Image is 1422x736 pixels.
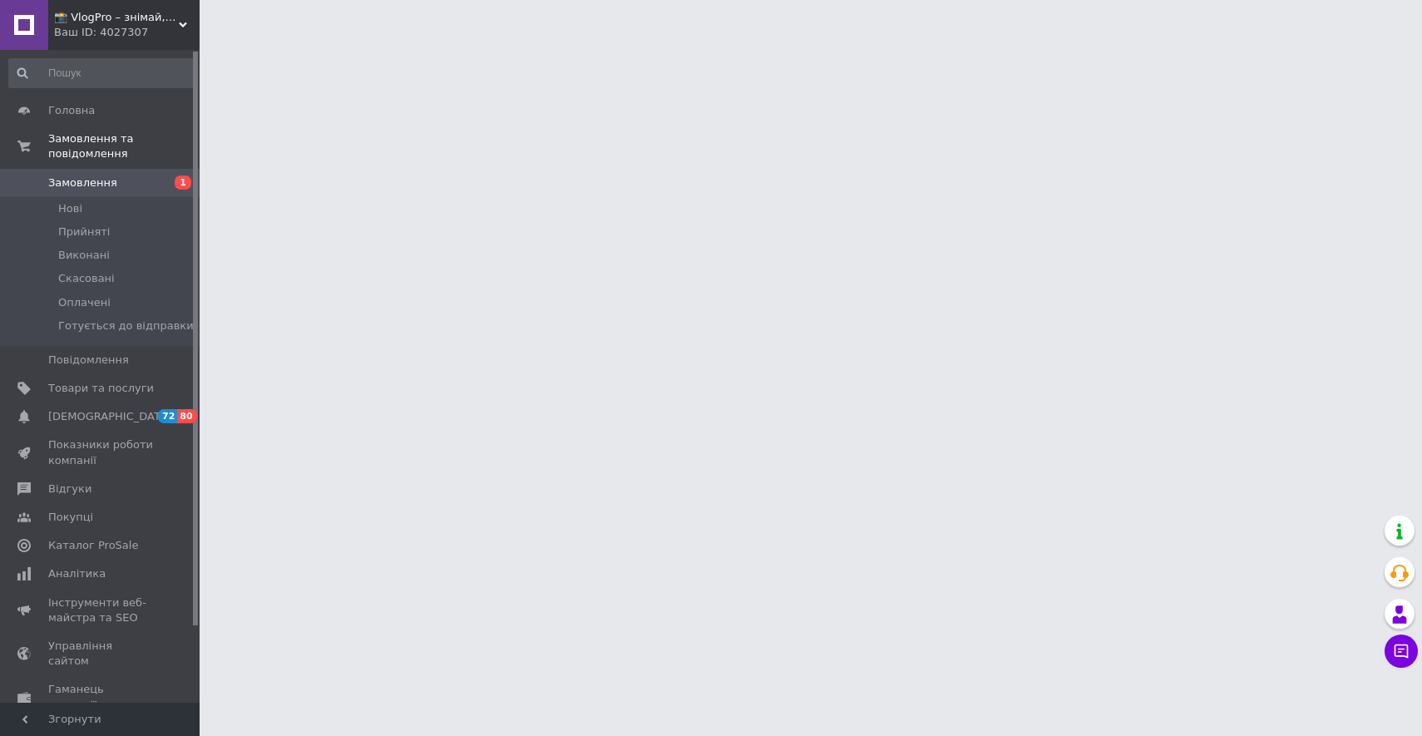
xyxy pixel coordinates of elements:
[48,682,154,712] span: Гаманець компанії
[58,295,111,310] span: Оплачені
[48,381,154,396] span: Товари та послуги
[48,409,171,424] span: [DEMOGRAPHIC_DATA]
[1385,635,1418,668] button: Чат з покупцем
[58,271,115,286] span: Скасовані
[48,538,138,553] span: Каталог ProSale
[48,595,154,625] span: Інструменти веб-майстра та SEO
[58,248,110,263] span: Виконані
[158,409,177,423] span: 72
[48,510,93,525] span: Покупці
[58,319,194,333] span: Готується до відправки
[8,58,196,88] input: Пошук
[48,103,95,118] span: Головна
[58,201,82,216] span: Нові
[48,482,91,496] span: Відгуки
[48,566,106,581] span: Аналітика
[54,10,179,25] span: 📸 VlogPro – знімай, редагуй, вражай!
[58,225,110,240] span: Прийняті
[177,409,196,423] span: 80
[48,175,117,190] span: Замовлення
[48,353,129,368] span: Повідомлення
[48,131,200,161] span: Замовлення та повідомлення
[48,437,154,467] span: Показники роботи компанії
[175,175,191,190] span: 1
[54,25,200,40] div: Ваш ID: 4027307
[48,639,154,669] span: Управління сайтом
